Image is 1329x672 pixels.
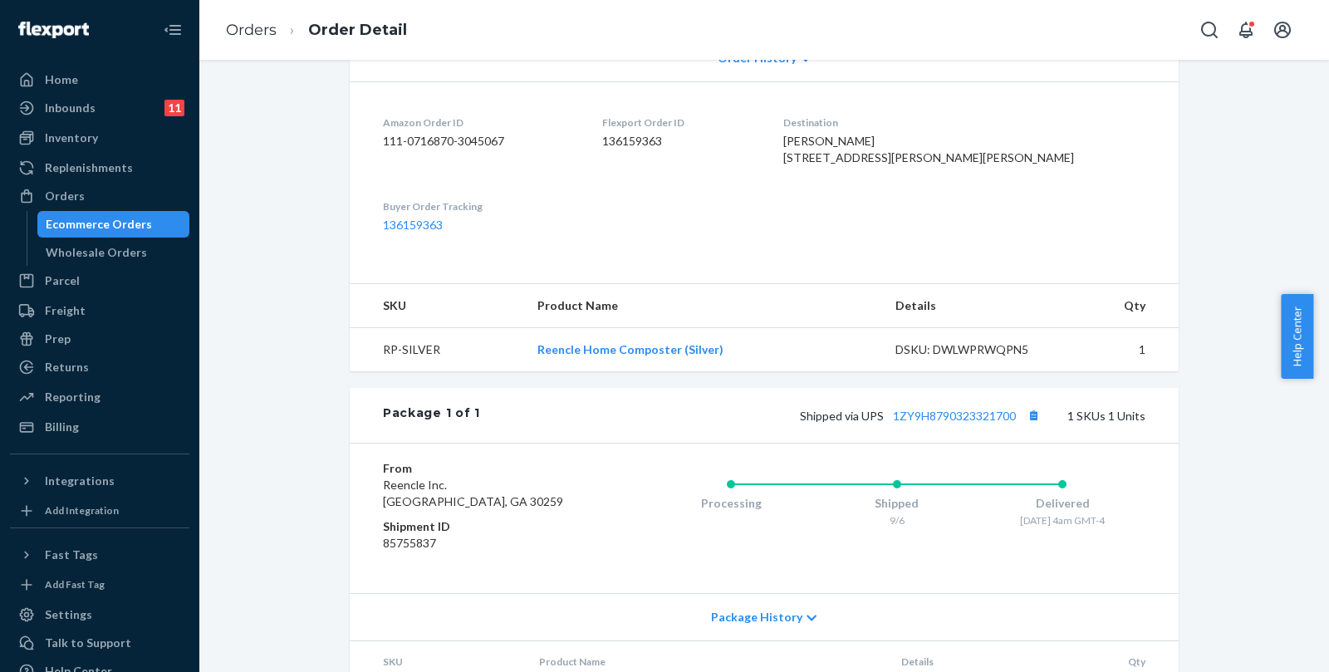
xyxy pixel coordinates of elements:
[383,115,576,130] dt: Amazon Order ID
[46,244,147,261] div: Wholesale Orders
[45,272,80,289] div: Parcel
[383,133,576,150] dd: 111-0716870-3045067
[37,211,190,238] a: Ecommerce Orders
[1281,294,1313,379] button: Help Center
[648,495,814,512] div: Processing
[383,460,581,477] dt: From
[783,134,1074,164] span: [PERSON_NAME] [STREET_ADDRESS][PERSON_NAME][PERSON_NAME]
[800,409,1044,423] span: Shipped via UPS
[383,405,480,426] div: Package 1 of 1
[1064,284,1179,328] th: Qty
[383,218,443,232] a: 136159363
[164,100,184,116] div: 11
[308,21,407,39] a: Order Detail
[45,473,115,489] div: Integrations
[383,199,576,213] dt: Buyer Order Tracking
[350,328,524,372] td: RP-SILVER
[10,354,189,380] a: Returns
[45,606,92,623] div: Settings
[10,155,189,181] a: Replenishments
[1022,405,1044,426] button: Copy tracking number
[156,13,189,47] button: Close Navigation
[10,95,189,121] a: Inbounds11
[45,71,78,88] div: Home
[45,130,98,146] div: Inventory
[1229,13,1263,47] button: Open notifications
[10,183,189,209] a: Orders
[46,216,152,233] div: Ecommerce Orders
[524,284,881,328] th: Product Name
[10,326,189,352] a: Prep
[1266,13,1299,47] button: Open account menu
[979,513,1145,527] div: [DATE] 4am GMT-4
[45,100,96,116] div: Inbounds
[45,359,89,375] div: Returns
[602,133,756,150] dd: 136159363
[882,284,1065,328] th: Details
[383,535,581,552] dd: 85755837
[711,609,802,625] span: Package History
[10,414,189,440] a: Billing
[814,513,980,527] div: 9/6
[45,331,71,347] div: Prep
[45,635,131,651] div: Talk to Support
[783,115,1145,130] dt: Destination
[45,389,101,405] div: Reporting
[893,409,1016,423] a: 1ZY9H8790323321700
[45,577,105,591] div: Add Fast Tag
[37,239,190,266] a: Wholesale Orders
[45,503,119,517] div: Add Integration
[10,267,189,294] a: Parcel
[10,501,189,521] a: Add Integration
[383,518,581,535] dt: Shipment ID
[18,22,89,38] img: Flexport logo
[10,297,189,324] a: Freight
[814,495,980,512] div: Shipped
[480,405,1145,426] div: 1 SKUs 1 Units
[10,575,189,595] a: Add Fast Tag
[45,188,85,204] div: Orders
[45,419,79,435] div: Billing
[1064,328,1179,372] td: 1
[226,21,277,39] a: Orders
[45,547,98,563] div: Fast Tags
[10,601,189,628] a: Settings
[10,468,189,494] button: Integrations
[979,495,1145,512] div: Delivered
[895,341,1052,358] div: DSKU: DWLWPRWQPN5
[10,66,189,93] a: Home
[350,284,524,328] th: SKU
[10,542,189,568] button: Fast Tags
[10,384,189,410] a: Reporting
[45,159,133,176] div: Replenishments
[602,115,756,130] dt: Flexport Order ID
[45,302,86,319] div: Freight
[10,630,189,656] a: Talk to Support
[10,125,189,151] a: Inventory
[537,342,723,356] a: Reencle Home Composter (Silver)
[213,6,420,55] ol: breadcrumbs
[383,478,563,508] span: Reencle Inc. [GEOGRAPHIC_DATA], GA 30259
[1193,13,1226,47] button: Open Search Box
